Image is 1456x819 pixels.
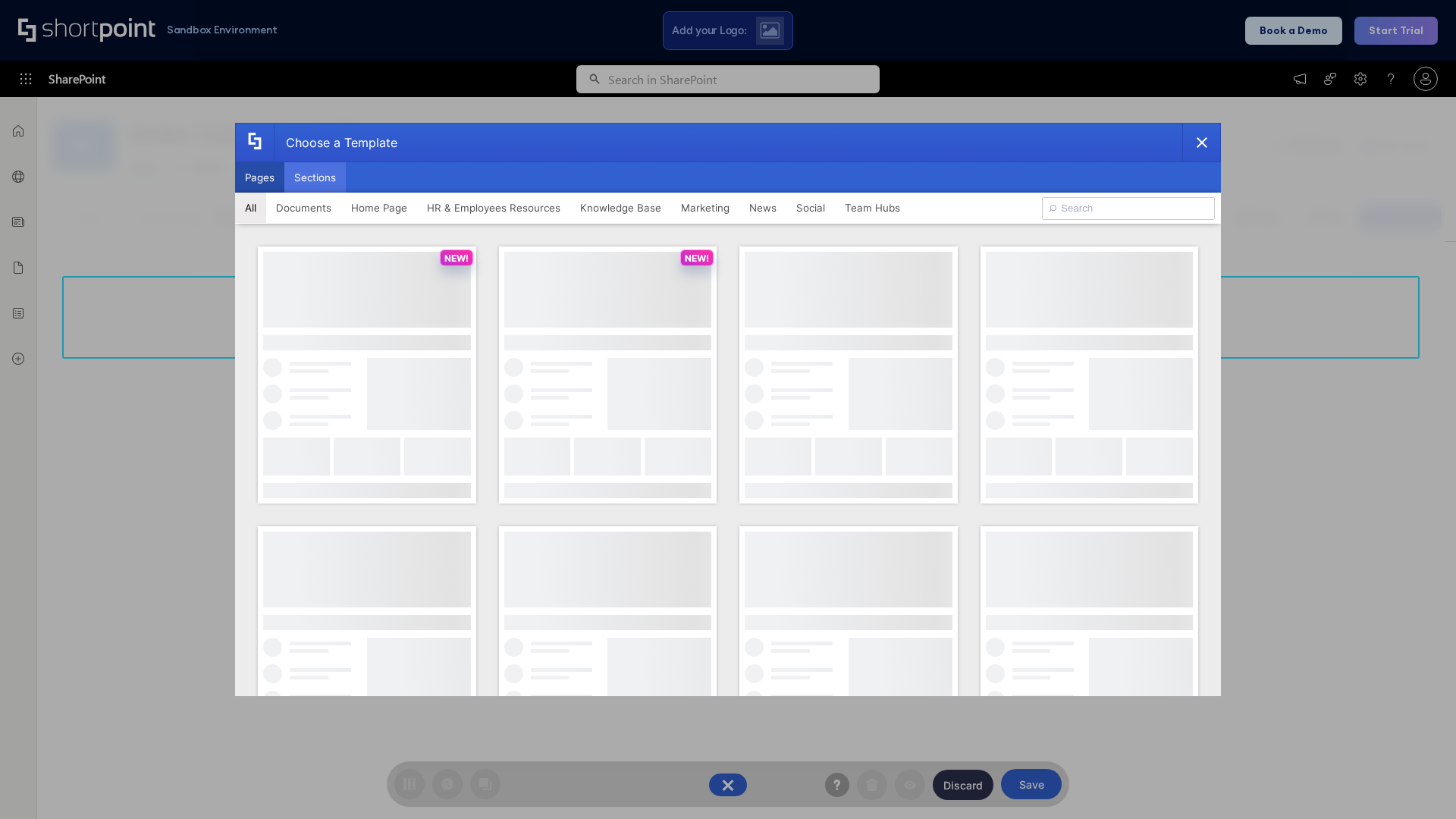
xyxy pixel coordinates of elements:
button: News [739,193,786,223]
button: Sections [284,162,346,193]
button: Knowledge Base [570,193,671,223]
button: Team Hubs [835,193,910,223]
button: Pages [235,162,284,193]
button: HR & Employees Resources [417,193,570,223]
p: NEW! [444,253,469,264]
button: All [235,193,266,223]
button: Social [786,193,835,223]
div: template selector [235,123,1221,696]
button: Marketing [671,193,739,223]
p: NEW! [685,253,709,264]
button: Documents [266,193,341,223]
div: Choose a Template [274,124,397,162]
iframe: Chat Widget [1380,746,1456,819]
input: Search [1042,197,1215,220]
button: Home Page [341,193,417,223]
